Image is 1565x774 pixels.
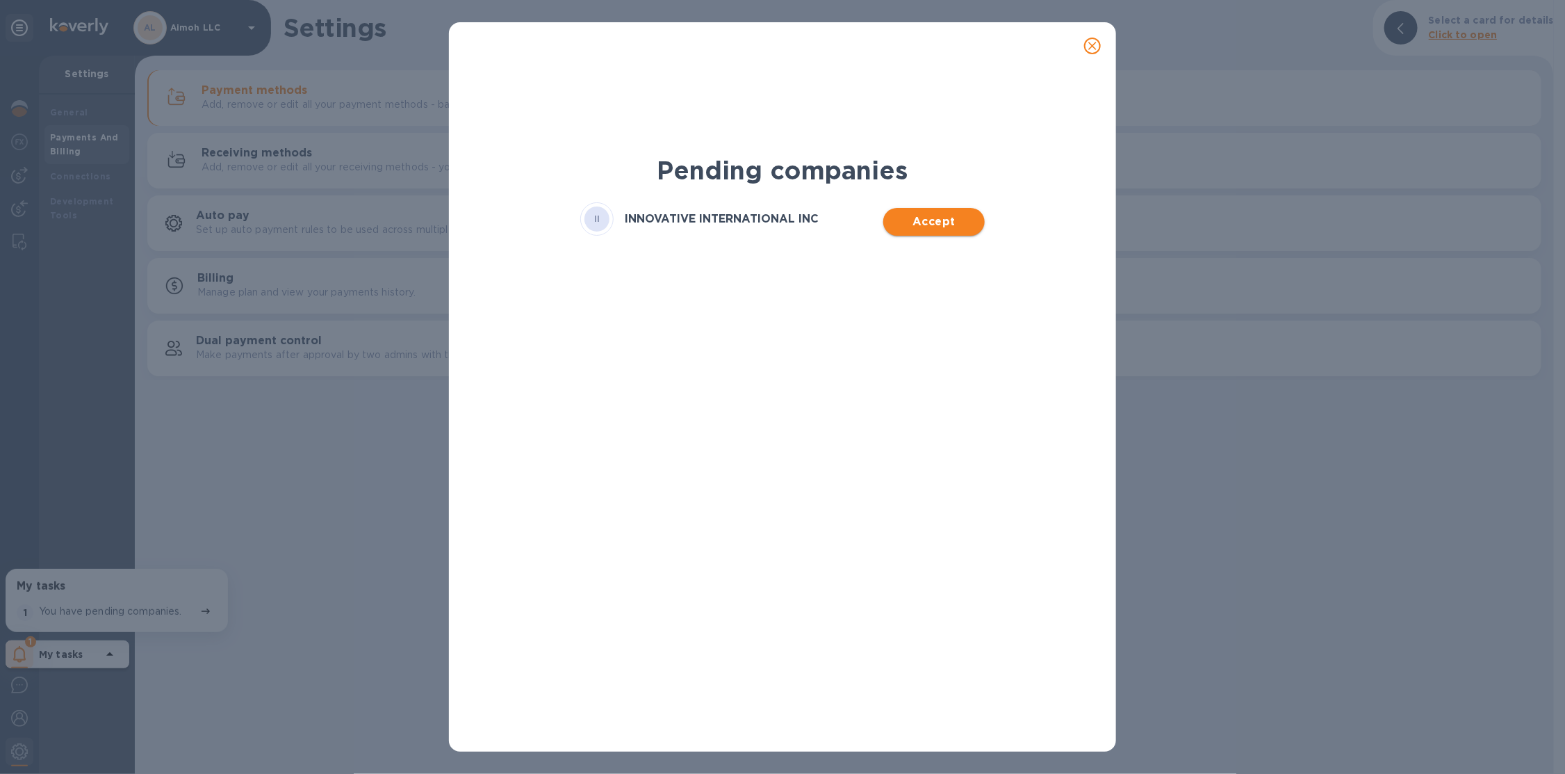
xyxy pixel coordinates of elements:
[894,213,973,230] span: Accept
[625,213,819,226] h3: INNOVATIVE INTERNATIONAL INC
[594,213,600,224] b: II
[1076,29,1109,63] button: close
[883,208,984,236] button: Accept
[657,155,908,186] b: Pending companies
